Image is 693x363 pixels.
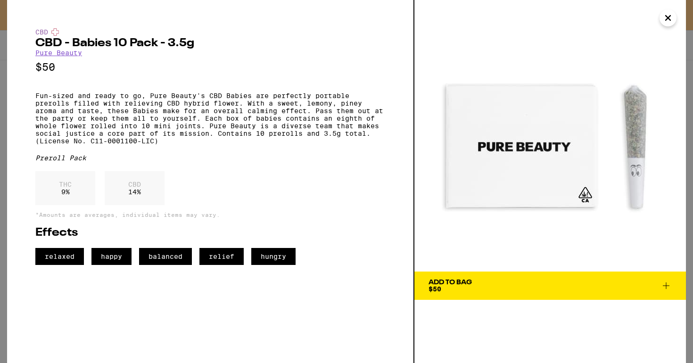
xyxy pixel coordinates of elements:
span: hungry [251,248,296,265]
p: $50 [35,61,385,73]
h2: Effects [35,227,385,239]
img: cbdColor.svg [51,28,59,36]
div: CBD [35,28,385,36]
span: relaxed [35,248,84,265]
button: Add To Bag$50 [414,272,686,300]
span: Hi. Need any help? [6,7,68,14]
button: Close [660,9,676,26]
span: $50 [429,285,441,293]
div: 9 % [35,171,95,205]
span: relief [199,248,244,265]
span: balanced [139,248,192,265]
div: 14 % [105,171,165,205]
div: Preroll Pack [35,154,385,162]
p: Fun-sized and ready to go, Pure Beauty's CBD Babies are perfectly portable prerolls filled with r... [35,92,385,145]
p: CBD [128,181,141,188]
p: THC [59,181,72,188]
div: Add To Bag [429,279,472,286]
p: *Amounts are averages, individual items may vary. [35,212,385,218]
a: Pure Beauty [35,49,82,57]
span: happy [91,248,132,265]
h2: CBD - Babies 10 Pack - 3.5g [35,38,385,49]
